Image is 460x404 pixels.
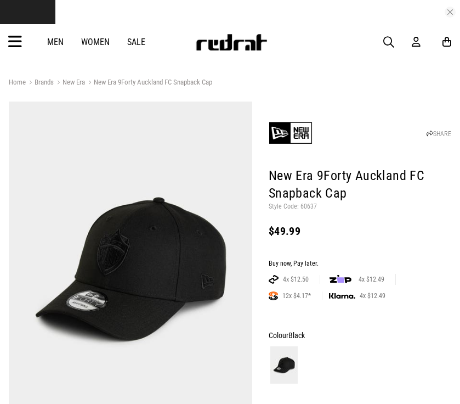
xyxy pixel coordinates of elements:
[127,37,145,47] a: Sale
[269,225,451,238] div: $49.99
[26,78,54,88] a: Brands
[269,111,313,155] img: New Era
[279,275,313,284] span: 4x $12.50
[269,329,451,342] div: Colour
[354,275,389,284] span: 4x $12.49
[427,130,451,138] a: SHARE
[85,78,212,88] a: New Era 9Forty Auckland FC Snapback Cap
[288,331,305,340] span: Black
[54,78,85,88] a: New Era
[195,34,268,50] img: Redrat logo
[329,293,355,299] img: KLARNA
[81,37,110,47] a: Women
[269,260,451,268] div: Buy now, Pay later.
[270,346,298,384] img: Black
[269,291,278,300] img: SPLITPAY
[9,78,26,86] a: Home
[355,291,390,300] span: 4x $12.49
[269,167,451,203] h1: New Era 9Forty Auckland FC Snapback Cap
[330,274,351,285] img: zip
[269,275,279,284] img: AFTERPAY
[47,37,64,47] a: Men
[278,291,315,300] span: 12x $4.17*
[269,203,451,211] p: Style Code: 60637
